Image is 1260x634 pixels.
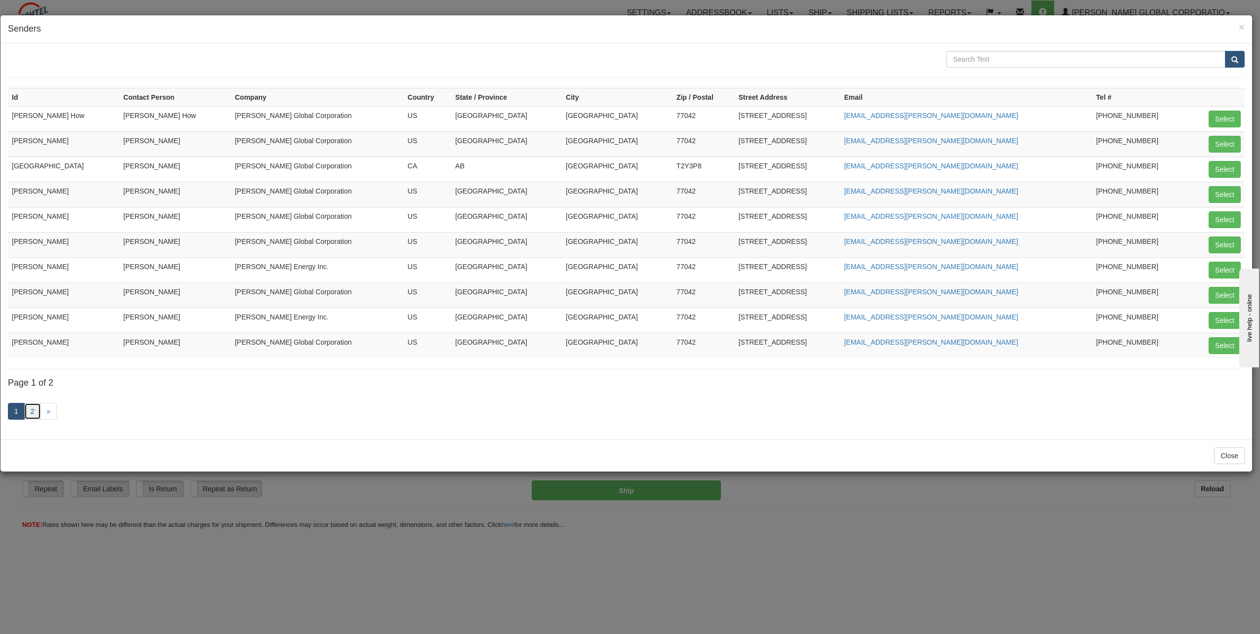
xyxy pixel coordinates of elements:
[8,131,119,157] td: [PERSON_NAME]
[844,187,1018,195] a: [EMAIL_ADDRESS][PERSON_NAME][DOMAIN_NAME]
[231,106,404,131] td: [PERSON_NAME] Global Corporation
[404,308,452,333] td: US
[231,282,404,308] td: [PERSON_NAME] Global Corporation
[451,106,562,131] td: [GEOGRAPHIC_DATA]
[672,131,735,157] td: 77042
[451,333,562,358] td: [GEOGRAPHIC_DATA]
[672,308,735,333] td: 77042
[844,313,1018,321] a: [EMAIL_ADDRESS][PERSON_NAME][DOMAIN_NAME]
[1092,232,1189,257] td: [PHONE_NUMBER]
[1239,22,1245,32] button: Close
[8,333,119,358] td: [PERSON_NAME]
[119,257,231,282] td: [PERSON_NAME]
[404,207,452,232] td: US
[735,232,840,257] td: [STREET_ADDRESS]
[7,8,91,16] div: live help - online
[1092,131,1189,157] td: [PHONE_NUMBER]
[1092,182,1189,207] td: [PHONE_NUMBER]
[562,257,672,282] td: [GEOGRAPHIC_DATA]
[672,207,735,232] td: 77042
[1209,312,1241,329] button: Select
[451,88,562,106] th: State / Province
[1092,282,1189,308] td: [PHONE_NUMBER]
[1214,447,1245,464] button: Close
[119,333,231,358] td: [PERSON_NAME]
[119,131,231,157] td: [PERSON_NAME]
[562,308,672,333] td: [GEOGRAPHIC_DATA]
[562,333,672,358] td: [GEOGRAPHIC_DATA]
[1209,287,1241,304] button: Select
[451,131,562,157] td: [GEOGRAPHIC_DATA]
[231,308,404,333] td: [PERSON_NAME] Energy Inc.
[8,88,119,106] th: Id
[1092,106,1189,131] td: [PHONE_NUMBER]
[119,88,231,106] th: Contact Person
[119,282,231,308] td: [PERSON_NAME]
[844,137,1018,145] a: [EMAIL_ADDRESS][PERSON_NAME][DOMAIN_NAME]
[735,207,840,232] td: [STREET_ADDRESS]
[8,157,119,182] td: [GEOGRAPHIC_DATA]
[404,333,452,358] td: US
[1209,136,1241,153] button: Select
[844,263,1018,271] a: [EMAIL_ADDRESS][PERSON_NAME][DOMAIN_NAME]
[844,238,1018,245] a: [EMAIL_ADDRESS][PERSON_NAME][DOMAIN_NAME]
[8,207,119,232] td: [PERSON_NAME]
[451,257,562,282] td: [GEOGRAPHIC_DATA]
[231,333,404,358] td: [PERSON_NAME] Global Corporation
[1092,308,1189,333] td: [PHONE_NUMBER]
[8,403,25,420] a: 1
[1209,211,1241,228] button: Select
[844,288,1018,296] a: [EMAIL_ADDRESS][PERSON_NAME][DOMAIN_NAME]
[231,257,404,282] td: [PERSON_NAME] Energy Inc.
[119,308,231,333] td: [PERSON_NAME]
[844,162,1018,170] a: [EMAIL_ADDRESS][PERSON_NAME][DOMAIN_NAME]
[562,182,672,207] td: [GEOGRAPHIC_DATA]
[231,88,404,106] th: Company
[672,282,735,308] td: 77042
[735,282,840,308] td: [STREET_ADDRESS]
[119,182,231,207] td: [PERSON_NAME]
[562,157,672,182] td: [GEOGRAPHIC_DATA]
[735,182,840,207] td: [STREET_ADDRESS]
[844,212,1018,220] a: [EMAIL_ADDRESS][PERSON_NAME][DOMAIN_NAME]
[562,232,672,257] td: [GEOGRAPHIC_DATA]
[119,106,231,131] td: [PERSON_NAME] How
[844,112,1018,119] a: [EMAIL_ADDRESS][PERSON_NAME][DOMAIN_NAME]
[451,282,562,308] td: [GEOGRAPHIC_DATA]
[672,333,735,358] td: 77042
[1209,161,1241,178] button: Select
[8,257,119,282] td: [PERSON_NAME]
[735,308,840,333] td: [STREET_ADDRESS]
[562,106,672,131] td: [GEOGRAPHIC_DATA]
[231,232,404,257] td: [PERSON_NAME] Global Corporation
[119,232,231,257] td: [PERSON_NAME]
[672,257,735,282] td: 77042
[562,88,672,106] th: City
[8,378,1245,388] h4: Page 1 of 2
[451,182,562,207] td: [GEOGRAPHIC_DATA]
[1209,337,1241,354] button: Select
[1237,267,1259,367] iframe: chat widget
[451,308,562,333] td: [GEOGRAPHIC_DATA]
[451,157,562,182] td: AB
[404,88,452,106] th: Country
[24,403,41,420] a: 2
[946,51,1225,68] input: Search Text
[735,333,840,358] td: [STREET_ADDRESS]
[1092,257,1189,282] td: [PHONE_NUMBER]
[404,257,452,282] td: US
[451,232,562,257] td: [GEOGRAPHIC_DATA]
[1209,111,1241,127] button: Select
[735,257,840,282] td: [STREET_ADDRESS]
[8,106,119,131] td: [PERSON_NAME] How
[672,182,735,207] td: 77042
[404,106,452,131] td: US
[231,207,404,232] td: [PERSON_NAME] Global Corporation
[735,88,840,106] th: Street Address
[1092,88,1189,106] th: Tel #
[1092,207,1189,232] td: [PHONE_NUMBER]
[735,131,840,157] td: [STREET_ADDRESS]
[404,232,452,257] td: US
[672,157,735,182] td: T2Y3P8
[8,308,119,333] td: [PERSON_NAME]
